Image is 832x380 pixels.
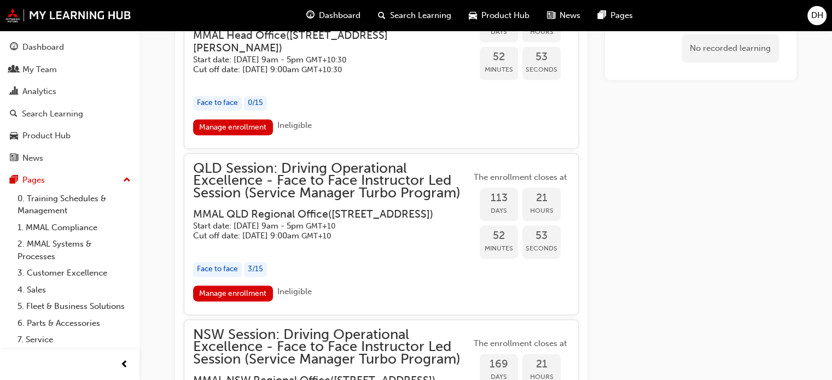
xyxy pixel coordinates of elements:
[193,65,453,75] h5: Cut off date: [DATE] 9:00am
[193,162,569,306] button: QLD Session: Driving Operational Excellence - Face to Face Instructor Led Session (Service Manage...
[22,152,43,165] div: News
[480,230,518,242] span: 52
[10,87,18,97] span: chart-icon
[22,63,57,76] div: My Team
[480,192,518,204] span: 113
[471,337,569,350] span: The enrollment closes at
[13,265,135,282] a: 3. Customer Excellence
[4,126,135,146] a: Product Hub
[522,192,561,204] span: 21
[4,148,135,168] a: News
[10,176,18,185] span: pages-icon
[560,9,580,22] span: News
[480,51,518,63] span: 52
[522,358,561,371] span: 21
[4,170,135,190] button: Pages
[193,285,273,301] a: Manage enrollment
[547,9,555,22] span: news-icon
[390,9,451,22] span: Search Learning
[610,9,633,22] span: Pages
[13,190,135,219] a: 0. Training Schedules & Management
[480,26,518,38] span: Days
[369,4,460,27] a: search-iconSearch Learning
[469,9,477,22] span: car-icon
[480,242,518,255] span: Minutes
[298,4,369,27] a: guage-iconDashboard
[193,119,273,135] a: Manage enrollment
[193,329,471,366] span: NSW Session: Driving Operational Excellence - Face to Face Instructor Led Session (Service Manage...
[193,221,453,231] h5: Start date: [DATE] 9am - 5pm
[193,29,453,55] h3: MMAL Head Office ( [STREET_ADDRESS][PERSON_NAME] )
[13,298,135,315] a: 5. Fleet & Business Solutions
[301,231,331,241] span: Australian Eastern Standard Time GMT+10
[4,104,135,124] a: Search Learning
[460,4,538,27] a: car-iconProduct Hub
[480,204,518,217] span: Days
[13,236,135,265] a: 2. MMAL Systems & Processes
[522,26,561,38] span: Hours
[522,63,561,76] span: Seconds
[22,108,83,120] div: Search Learning
[13,315,135,332] a: 6. Parts & Accessories
[598,9,606,22] span: pages-icon
[522,51,561,63] span: 53
[277,120,312,130] span: Ineligible
[10,43,18,52] span: guage-icon
[244,262,267,277] div: 3 / 15
[193,231,453,241] h5: Cut off date: [DATE] 9:00am
[13,331,135,348] a: 7. Service
[10,65,18,75] span: people-icon
[522,242,561,255] span: Seconds
[378,9,386,22] span: search-icon
[13,348,135,365] a: 8. Technical
[193,55,453,65] h5: Start date: [DATE] 9am - 5pm
[522,230,561,242] span: 53
[22,130,71,142] div: Product Hub
[13,219,135,236] a: 1. MMAL Compliance
[193,262,242,277] div: Face to face
[13,282,135,299] a: 4. Sales
[811,9,823,22] span: DH
[193,208,453,220] h3: MMAL QLD Regional Office ( [STREET_ADDRESS] )
[193,162,471,200] span: QLD Session: Driving Operational Excellence - Face to Face Instructor Led Session (Service Manage...
[123,173,131,188] span: up-icon
[4,35,135,170] button: DashboardMy TeamAnalyticsSearch LearningProduct HubNews
[4,37,135,57] a: Dashboard
[193,96,242,110] div: Face to face
[306,221,335,231] span: Australian Eastern Standard Time GMT+10
[244,96,267,110] div: 0 / 15
[4,81,135,102] a: Analytics
[538,4,589,27] a: news-iconNews
[301,65,342,74] span: Australian Central Daylight Time GMT+10:30
[5,8,131,22] img: mmal
[306,55,346,65] span: Australian Central Daylight Time GMT+10:30
[480,358,518,371] span: 169
[4,60,135,80] a: My Team
[471,171,569,184] span: The enrollment closes at
[319,9,360,22] span: Dashboard
[22,85,56,98] div: Analytics
[481,9,530,22] span: Product Hub
[807,6,827,25] button: DH
[682,34,779,63] div: No recorded learning
[306,9,315,22] span: guage-icon
[277,287,312,296] span: Ineligible
[22,41,64,54] div: Dashboard
[589,4,642,27] a: pages-iconPages
[10,154,18,163] span: news-icon
[22,174,45,186] div: Pages
[10,109,18,119] span: search-icon
[120,358,129,372] span: prev-icon
[10,131,18,141] span: car-icon
[522,204,561,217] span: Hours
[480,63,518,76] span: Minutes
